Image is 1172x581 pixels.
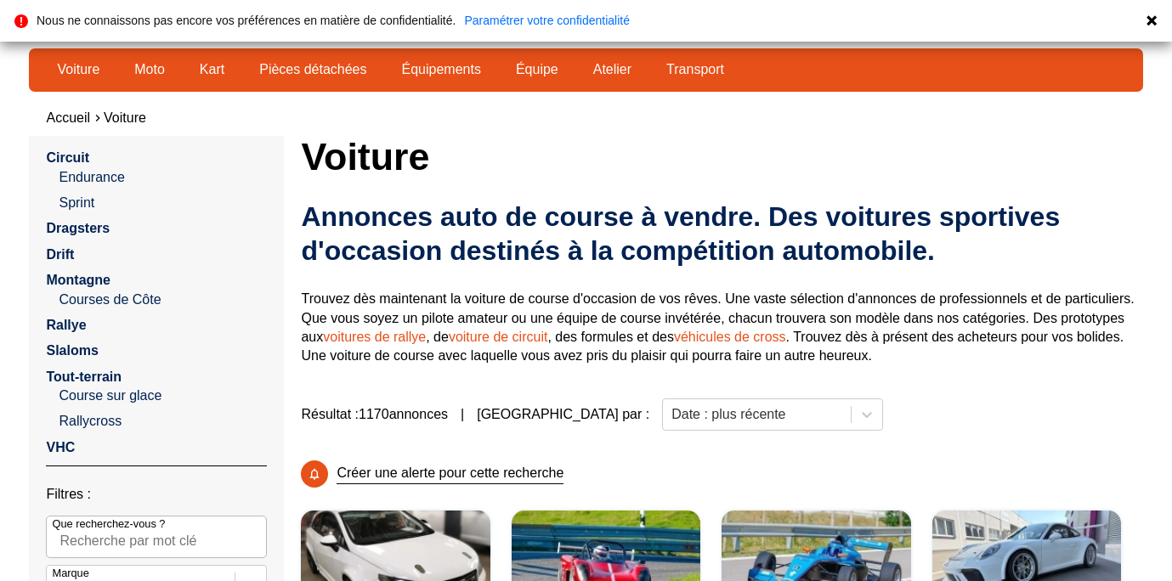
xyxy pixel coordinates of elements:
p: Nous ne connaissons pas encore vos préférences en matière de confidentialité. [37,14,456,26]
a: Atelier [582,55,643,84]
p: [GEOGRAPHIC_DATA] par : [477,405,649,424]
a: Rallycross [59,412,267,431]
a: Pièces détachées [248,55,377,84]
a: Montagne [46,273,110,287]
a: Moto [123,55,176,84]
a: Voiture [104,110,146,125]
a: Endurance [59,168,267,187]
h2: Annonces auto de course à vendre. Des voitures sportives d'occasion destinés à la compétition aut... [301,200,1142,268]
a: Dragsters [46,221,110,235]
a: Voiture [46,55,110,84]
a: voiture de circuit [449,330,548,344]
a: véhicules de cross [674,330,786,344]
a: Courses de Côte [59,290,267,309]
a: Slaloms [46,343,98,358]
span: | [461,405,464,424]
a: Transport [655,55,735,84]
a: Circuit [46,150,89,165]
a: Tout-terrain [46,369,122,384]
a: VHC [46,440,75,454]
p: Trouvez dès maintenant la voiture de course d'occasion de vos rêves. Une vaste sélection d'annonc... [301,290,1142,366]
p: Marque [52,566,88,581]
p: Que recherchez-vous ? [52,516,165,532]
input: Que recherchez-vous ? [46,516,267,558]
a: Sprint [59,194,267,212]
a: Course sur glace [59,386,267,405]
p: Créer une alerte pour cette recherche [337,464,563,483]
a: Rallye [46,318,86,332]
p: Filtres : [46,485,267,504]
a: Équipements [391,55,492,84]
span: Résultat : 1170 annonces [301,405,448,424]
a: Paramétrer votre confidentialité [464,14,630,26]
a: voitures de rallye [323,330,426,344]
a: Accueil [46,110,90,125]
h1: Voiture [301,136,1142,177]
a: Équipe [505,55,569,84]
a: Kart [189,55,235,84]
a: Drift [46,247,74,262]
